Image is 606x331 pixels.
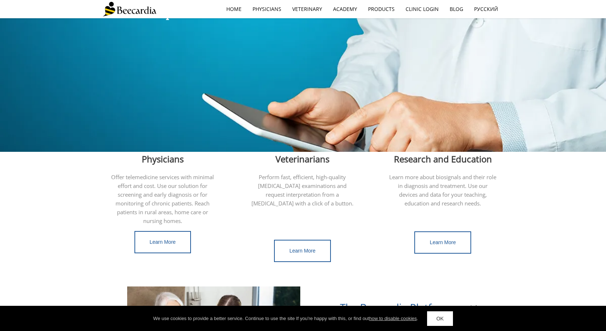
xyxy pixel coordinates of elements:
span: Offer telemedicine services with minimal effort and cost. Use our solution for screening and earl... [111,173,214,224]
span: Research and Education [394,153,492,165]
a: Learn More [134,231,191,253]
a: Academy [328,1,363,18]
span: Veterinarians [275,153,329,165]
a: home [221,1,247,18]
span: Physicians [142,153,184,165]
a: Physicians [247,1,287,18]
img: Beecardia [103,2,156,16]
div: We use cookies to provide a better service. Continue to use the site If you're happy with this, o... [153,315,418,322]
a: Clinic Login [400,1,444,18]
a: Blog [444,1,469,18]
span: Learn More [150,239,176,245]
a: Learn More [414,231,471,254]
a: Learn More [274,240,331,262]
span: and remote specialists [103,7,212,21]
span: The Beecardia Platform [340,300,451,314]
a: how to disable cookies [369,316,417,321]
span: Learn More [289,248,316,254]
a: OK [427,311,453,326]
span: Learn more about biosignals and their role in diagnosis and treatment. Use our devices and data f... [389,173,496,207]
a: Русский [469,1,504,18]
a: Products [363,1,400,18]
span: Learn More [430,239,456,245]
a: Veterinary [287,1,328,18]
span: Perform fast, efficient, high-quality [MEDICAL_DATA] examinations and request interpretation from... [251,173,353,207]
